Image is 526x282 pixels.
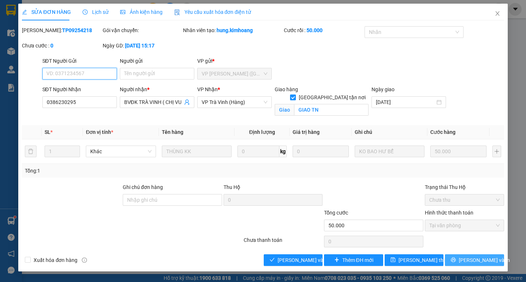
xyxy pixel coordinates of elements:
span: user-add [184,99,190,105]
span: [PERSON_NAME] và In [459,256,510,264]
span: Giá trị hàng [293,129,320,135]
input: VD: Bàn, Ghế [162,146,232,157]
img: icon [174,9,180,15]
button: check[PERSON_NAME] và Giao hàng [264,254,323,266]
span: Chưa thu [429,194,500,205]
span: Thêm ĐH mới [342,256,373,264]
span: Cước hàng [430,129,456,135]
button: plusThêm ĐH mới [324,254,383,266]
button: printer[PERSON_NAME] và In [445,254,504,266]
span: VP Trà Vinh (Hàng) [202,97,267,108]
span: VP Nhận [197,86,218,92]
span: VP [PERSON_NAME] ([GEOGRAPHIC_DATA]) [3,24,73,38]
th: Ghi chú [352,125,427,139]
div: Nhân viên tạo: [183,26,282,34]
span: 0903752827 - [3,39,58,46]
span: save [390,257,396,263]
div: Trạng thái Thu Hộ [425,183,504,191]
span: Khác [90,146,151,157]
span: Giao [275,104,294,116]
strong: BIÊN NHẬN GỬI HÀNG [24,4,85,11]
label: Ghi chú đơn hàng [123,184,163,190]
span: Giao hàng [275,86,298,92]
span: Yêu cầu xuất hóa đơn điện tử [174,9,251,15]
span: Xuất hóa đơn hàng [31,256,80,264]
span: Thu Hộ [224,184,240,190]
span: info-circle [82,258,87,263]
div: Cước rồi : [284,26,363,34]
input: Ghi Chú [355,146,424,157]
button: Close [487,4,508,24]
div: Gói vận chuyển: [103,26,182,34]
div: SĐT Người Nhận [42,85,117,93]
b: 0 [50,43,53,49]
span: Định lượng [249,129,275,135]
p: NHẬN: [3,24,107,38]
button: save[PERSON_NAME] thay đổi [385,254,443,266]
span: VP Trần Phú (Hàng) [202,68,267,79]
span: Ảnh kiện hàng [120,9,163,15]
span: printer [451,257,456,263]
b: 50.000 [306,27,323,33]
span: picture [120,9,125,15]
span: GIAO: [3,47,18,54]
span: SL [45,129,50,135]
span: close [495,11,500,16]
div: Ngày GD: [103,42,182,50]
b: [DATE] 15:17 [125,43,155,49]
div: [PERSON_NAME]: [22,26,101,34]
span: VP [PERSON_NAME] (Hàng) - [15,14,91,21]
span: clock-circle [83,9,88,15]
input: Ngày giao [376,98,435,106]
span: [GEOGRAPHIC_DATA] tận nơi [296,93,369,101]
div: Người gửi [120,57,194,65]
label: Ngày giao [371,86,394,92]
span: Đơn vị tính [86,129,113,135]
div: VP gửi [197,57,272,65]
span: kg [279,146,287,157]
input: 0 [430,146,487,157]
span: Tổng cước [324,210,348,216]
span: [PERSON_NAME] và Giao hàng [278,256,348,264]
button: plus [492,146,501,157]
span: plus [334,257,339,263]
span: SỬA ĐƠN HÀNG [22,9,70,15]
div: Tổng: 1 [25,167,203,175]
span: [PERSON_NAME] thay đổi [399,256,457,264]
input: 0 [293,146,349,157]
button: delete [25,146,37,157]
span: Lịch sử [83,9,108,15]
span: A VINH [39,39,58,46]
span: Tại văn phòng [429,220,500,231]
span: check [270,257,275,263]
input: Giao tận nơi [294,104,369,116]
b: TP09254218 [62,27,92,33]
span: edit [22,9,27,15]
input: Ghi chú đơn hàng [123,194,222,206]
div: Người nhận [120,85,194,93]
div: Chưa cước : [22,42,101,50]
label: Hình thức thanh toán [425,210,473,216]
p: GỬI: [3,14,107,21]
b: hung.kimhoang [217,27,253,33]
div: Chưa thanh toán [243,236,324,249]
div: SĐT Người Gửi [42,57,117,65]
span: Tên hàng [162,129,183,135]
